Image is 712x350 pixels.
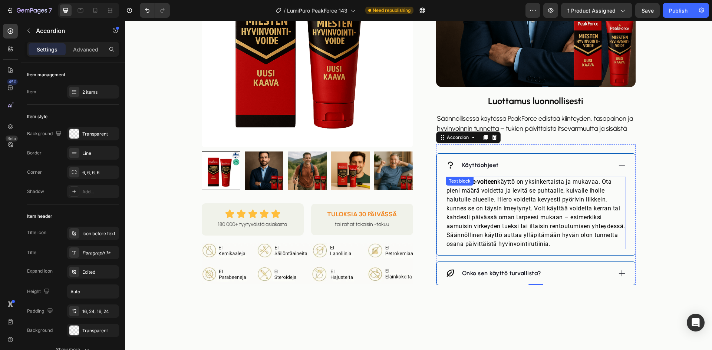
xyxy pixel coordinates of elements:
p: Säännöllisessä käytössä PeakForce edistää kiinteyden, tasapainon ja hyvinvoinnin tunnetta – tukie... [312,93,510,123]
div: 6, 6, 6, 6 [82,169,117,176]
div: Publish [669,7,688,14]
div: Paragraph 1* [82,250,117,256]
div: Title icon [27,229,46,236]
div: Rich Text Editor. Editing area: main [336,247,418,258]
p: Accordion [36,26,99,35]
div: Item header [27,213,52,220]
div: Text block [322,157,347,164]
button: Save [635,3,660,18]
strong: TULOKSIA 30 PÄIVÄSSÄ [202,190,272,197]
iframe: Design area [125,21,712,350]
p: Käyttöohjeet [337,140,374,149]
div: Beta [6,136,18,141]
div: Icon before text [82,230,117,237]
p: Onko sen käyttö turvallista? [337,248,416,257]
div: Undo/Redo [140,3,170,18]
div: Shadow [27,188,44,195]
div: Rich Text Editor. Editing area: main [336,139,375,150]
div: Title [27,249,36,256]
span: Need republishing [373,7,411,14]
div: Edited [82,269,117,276]
span: LumiPuro PeakForce 143 [287,7,347,14]
p: ⁠⁠⁠⁠⁠⁠⁠ [312,74,510,86]
div: Accordion [320,113,345,120]
div: Item management [27,71,65,78]
input: Auto [67,285,119,298]
strong: PeakForce-voiteen [322,157,373,164]
span: / [284,7,286,14]
div: Border [27,150,42,156]
div: Open Intercom Messenger [687,314,705,331]
div: Add... [82,189,117,195]
p: Advanced [73,46,98,53]
div: Padding [27,306,55,316]
h2: Rich Text Editor. Editing area: main [311,74,511,87]
p: tai rahat takaisin -takuu [198,199,276,208]
div: 16, 24, 16, 24 [82,308,117,315]
div: Background [27,327,53,334]
div: 2 items [82,89,117,96]
div: Item style [27,113,47,120]
span: Save [642,7,654,14]
div: Height [27,287,51,297]
p: käyttö on yksinkertaista ja mukavaa. Ota pieni määrä voidetta ja levitä se puhtaalle, kuivalle ih... [322,157,500,228]
button: Publish [663,3,694,18]
div: Rich Text Editor. Editing area: main [311,92,511,124]
div: Expand icon [27,268,53,274]
div: Background [27,129,63,139]
button: 1 product assigned [561,3,632,18]
button: 7 [3,3,55,18]
span: 1 product assigned [567,7,616,14]
div: 450 [7,79,18,85]
div: Transparent [82,131,117,137]
img: gempages_569423034075579424-cd9bf6cb-11a4-46d7-bfee-c49678014482.webp [77,222,288,263]
div: Line [82,150,117,157]
div: Item [27,89,36,95]
strong: Luottamus luonnollisesti [363,75,458,86]
div: Corner [27,169,42,176]
div: Transparent [82,327,117,334]
p: 7 [49,6,52,15]
p: Settings [37,46,57,53]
